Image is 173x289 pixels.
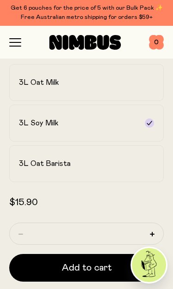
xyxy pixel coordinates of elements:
h2: 3L Oat Milk [19,78,59,87]
button: Add to cart [9,254,164,282]
div: Get 6 pouches for the price of 5 with our Bulk Pack ✨ Free Australian metro shipping for orders $59+ [9,4,164,22]
span: $15.90 [9,198,38,207]
img: agent [132,248,166,282]
button: 0 [149,35,164,50]
h2: 3L Soy Milk [19,118,59,128]
span: Add to cart [62,261,112,274]
h2: 3L Oat Barista [19,159,71,168]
